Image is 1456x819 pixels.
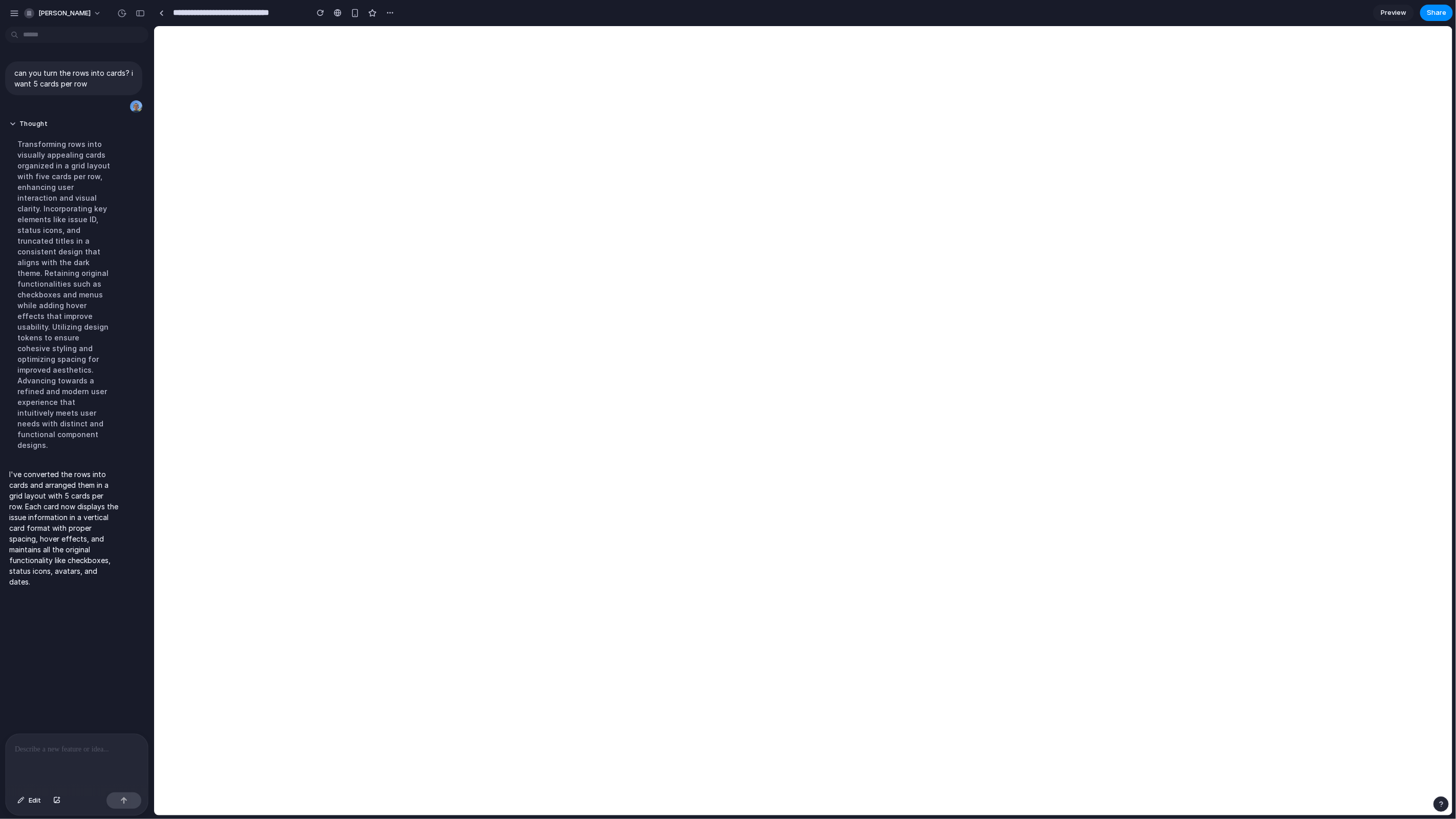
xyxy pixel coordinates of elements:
a: Preview [1373,5,1414,21]
button: [PERSON_NAME] [20,5,106,21]
span: Edit [29,795,41,806]
span: Share [1427,8,1446,18]
span: [PERSON_NAME] [38,8,91,18]
div: Transforming rows into visually appealing cards organized in a grid layout with five cards per ro... [9,133,119,457]
p: I've converted the rows into cards and arranged them in a grid layout with 5 cards per row. Each ... [9,469,119,587]
button: Edit [12,792,46,809]
p: can you turn the rows into cards? i want 5 cards per row [14,68,133,89]
button: Share [1420,5,1453,21]
span: Preview [1381,8,1406,18]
